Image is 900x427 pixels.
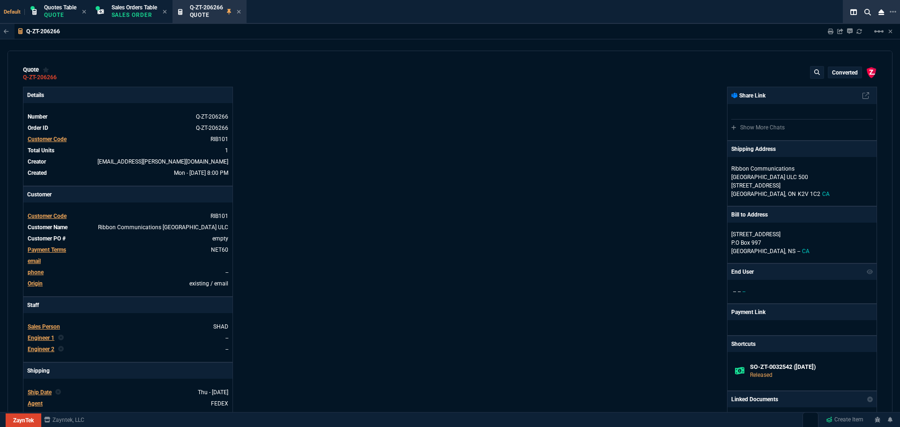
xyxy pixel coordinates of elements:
[174,170,228,176] span: 2025-10-06T20:00:43.212Z
[27,279,229,288] tr: undefined
[731,181,873,190] p: [STREET_ADDRESS]
[28,323,60,330] span: Sales Person
[731,145,776,153] p: Shipping Address
[213,323,228,330] a: SHAD
[210,213,228,219] span: RIB101
[742,288,745,295] span: --
[750,363,869,371] h6: SO-ZT-0032542 ([DATE])
[225,269,228,276] a: --
[822,191,830,197] span: CA
[731,395,778,404] p: Linked Documents
[873,26,885,37] mat-icon: Example home icon
[44,11,76,19] p: Quote
[196,125,228,131] a: See Marketplace Order
[28,147,54,154] span: Total Units
[731,239,873,247] p: P.O Box 997
[225,346,228,352] a: --
[731,268,754,276] p: End User
[212,235,228,242] a: empty
[867,268,873,276] nx-icon: Show/Hide End User to Customer
[28,258,41,264] span: email
[41,416,87,424] a: msbcCompanyName
[27,333,229,343] tr: undefined
[788,191,796,197] span: ON
[112,11,157,19] p: Sales Order
[28,125,48,131] span: Order ID
[731,308,765,316] p: Payment Link
[28,400,43,407] span: Agent
[28,213,67,219] span: Customer Code
[98,224,228,231] a: Ribbon Communications Canada ULC
[225,147,228,154] span: 1
[163,8,167,16] nx-icon: Close Tab
[731,230,873,239] p: [STREET_ADDRESS]
[802,248,810,255] span: CA
[731,210,768,219] p: Bill to Address
[44,4,76,11] span: Quotes Table
[211,400,228,407] a: FEDEX
[97,158,228,165] span: seti.shadab@fornida.com
[27,157,229,166] tr: undefined
[731,91,765,100] p: Share Link
[738,288,741,295] span: --
[210,136,228,142] a: RIB101
[733,288,736,295] span: --
[28,247,66,253] span: Payment Terms
[28,113,47,120] span: Number
[731,165,821,181] p: Ribbon Communications [GEOGRAPHIC_DATA] ULC 500
[888,28,892,35] a: Hide Workbench
[211,247,228,253] a: NET60
[28,346,54,352] span: Engineer 2
[28,224,67,231] span: Customer Name
[28,412,62,418] span: Agent Service
[27,223,229,232] tr: undefined
[26,28,60,35] p: Q-ZT-206266
[27,388,229,397] tr: undefined
[27,345,229,354] tr: undefined
[847,7,861,18] nx-icon: Split Panels
[750,371,869,379] p: Released
[731,191,786,197] span: [GEOGRAPHIC_DATA],
[27,410,229,420] tr: undefined
[27,135,229,144] tr: undefined
[28,280,43,287] a: Origin
[23,87,232,103] p: Details
[28,170,47,176] span: Created
[225,335,228,341] a: --
[798,191,820,197] span: K2V 1C2
[861,7,875,18] nx-icon: Search
[23,77,57,78] a: Q-ZT-206266
[727,336,877,352] p: Shortcuts
[27,234,229,243] tr: undefined
[28,335,54,341] span: Engineer 1
[58,345,64,353] nx-icon: Clear selected rep
[82,8,86,16] nx-icon: Close Tab
[27,399,229,408] tr: undefined
[23,297,232,313] p: Staff
[55,388,61,397] nx-icon: Clear selected rep
[196,113,228,120] span: See Marketplace Order
[190,11,223,19] p: Quote
[797,248,800,255] span: --
[28,389,52,396] span: Ship Date
[28,235,66,242] span: Customer PO #
[27,146,229,155] tr: undefined
[27,123,229,133] tr: See Marketplace Order
[875,7,888,18] nx-icon: Close Workbench
[198,389,228,396] span: 2025-10-09T00:00:00.000Z
[23,187,232,202] p: Customer
[206,412,228,418] a: INT-PRIO
[28,269,44,276] span: phone
[237,8,241,16] nx-icon: Close Tab
[43,66,49,74] div: Add to Watchlist
[788,248,795,255] span: NS
[731,124,785,131] a: Show More Chats
[190,4,223,11] span: Q-ZT-206266
[890,7,896,16] nx-icon: Open New Tab
[28,136,67,142] span: Customer Code
[23,363,232,379] p: Shipping
[28,158,46,165] span: Creator
[27,112,229,121] tr: See Marketplace Order
[112,4,157,11] span: Sales Orders Table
